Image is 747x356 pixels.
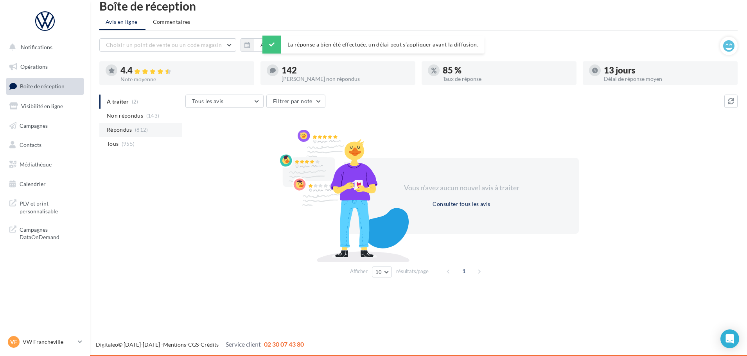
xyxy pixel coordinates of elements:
span: © [DATE]-[DATE] - - - [96,341,304,348]
span: Campagnes [20,122,48,129]
a: Campagnes DataOnDemand [5,221,85,244]
span: Contacts [20,141,41,148]
button: Au total [254,38,288,52]
span: (143) [146,113,160,119]
div: 85 % [443,66,570,75]
span: Choisir un point de vente ou un code magasin [106,41,222,48]
button: Au total [241,38,288,52]
button: Tous les avis [185,95,264,108]
span: 1 [458,265,470,277]
div: Note moyenne [120,77,248,82]
span: Notifications [21,44,52,50]
span: 10 [375,269,382,275]
div: La réponse a bien été effectuée, un délai peut s’appliquer avant la diffusion. [262,36,485,54]
span: Tous [107,140,119,148]
button: Consulter tous les avis [429,199,493,209]
div: Open Intercom Messenger [720,329,739,348]
div: Vous n'avez aucun nouvel avis à traiter [394,183,529,193]
button: Notifications [5,39,82,55]
span: Répondus [107,126,132,134]
span: Afficher [350,268,368,275]
span: (812) [135,127,148,133]
span: Campagnes DataOnDemand [20,224,81,241]
a: PLV et print personnalisable [5,195,85,218]
span: (955) [122,141,135,147]
a: CGS [188,341,199,348]
div: Taux de réponse [443,76,570,82]
a: Digitaleo [96,341,118,348]
div: 4.4 [120,66,248,75]
p: VW Francheville [23,338,75,346]
span: Tous les avis [192,98,224,104]
span: VF [10,338,17,346]
div: Délai de réponse moyen [604,76,731,82]
span: Service client [226,340,261,348]
span: Médiathèque [20,161,52,168]
div: [PERSON_NAME] non répondus [282,76,409,82]
a: VF VW Francheville [6,335,84,349]
button: 10 [372,267,392,277]
a: Calendrier [5,176,85,192]
span: Opérations [20,63,48,70]
a: Crédits [201,341,219,348]
span: Calendrier [20,181,46,187]
a: Campagnes [5,118,85,134]
a: Opérations [5,59,85,75]
button: Choisir un point de vente ou un code magasin [99,38,236,52]
span: Boîte de réception [20,83,65,89]
div: 142 [282,66,409,75]
a: Visibilité en ligne [5,98,85,114]
a: Mentions [163,341,186,348]
span: Non répondus [107,112,143,120]
span: résultats/page [396,268,429,275]
span: 02 30 07 43 80 [264,340,304,348]
span: PLV et print personnalisable [20,198,81,215]
a: Boîte de réception [5,78,85,95]
button: Filtrer par note [266,95,325,108]
div: 13 jours [604,66,731,75]
span: Commentaires [153,18,190,26]
a: Contacts [5,137,85,153]
span: Visibilité en ligne [21,103,63,109]
a: Médiathèque [5,156,85,173]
